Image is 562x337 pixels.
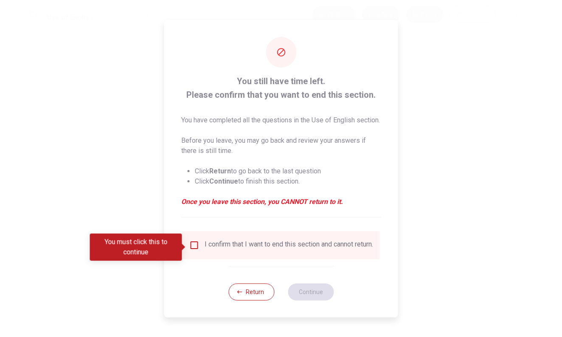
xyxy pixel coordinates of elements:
div: You must click this to continue [90,234,182,261]
span: You must click this to continue [189,240,200,250]
strong: Return [209,167,231,175]
li: Click to go back to the last question [195,166,381,176]
strong: Continue [209,177,238,185]
li: Click to finish this section. [195,176,381,187]
span: You still have time left. Please confirm that you want to end this section. [181,74,381,102]
button: Continue [288,283,334,300]
em: Once you leave this section, you CANNOT return to it. [181,197,381,207]
div: I confirm that I want to end this section and cannot return. [205,240,373,250]
p: You have completed all the questions in the Use of English section. [181,115,381,125]
button: Return [228,283,274,300]
p: Before you leave, you may go back and review your answers if there is still time. [181,136,381,156]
